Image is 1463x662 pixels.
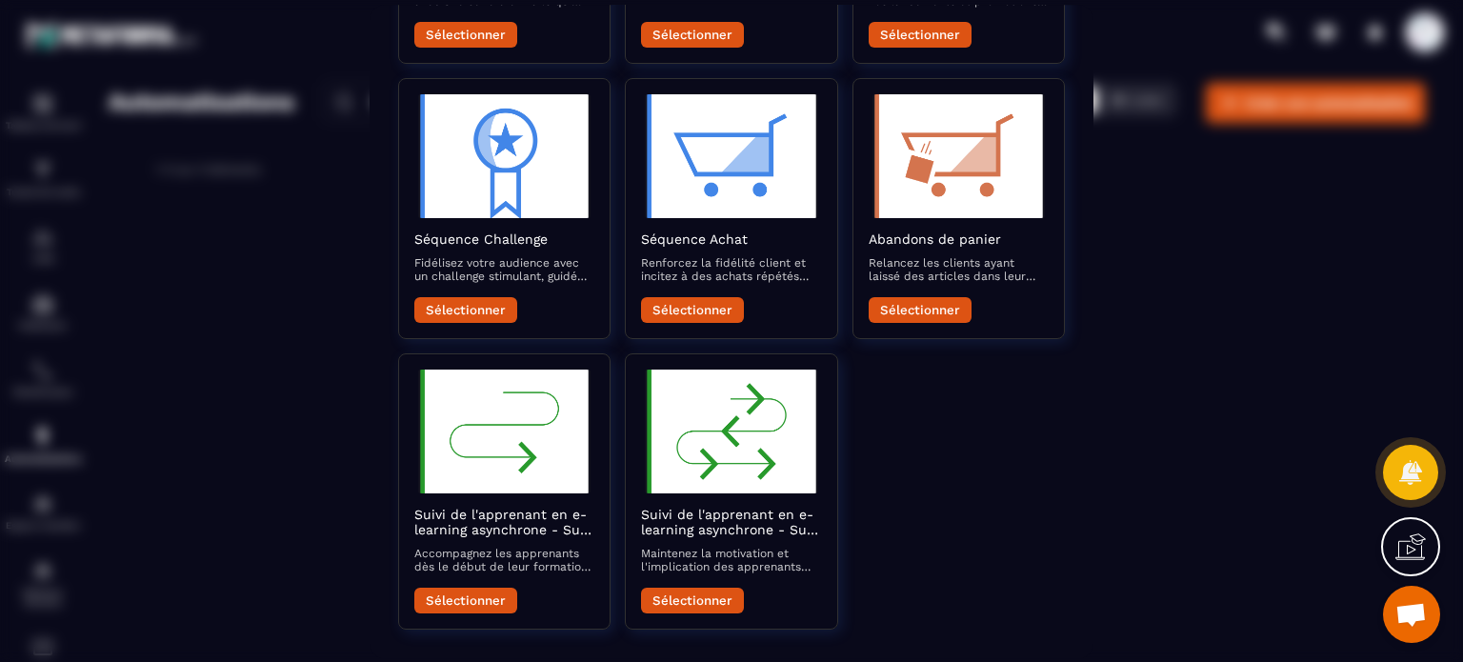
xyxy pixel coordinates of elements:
[869,256,1049,283] p: Relancez les clients ayant laissé des articles dans leur panier avec une séquence d'emails rappel...
[641,297,744,323] button: Sélectionner
[414,588,517,613] button: Sélectionner
[414,547,594,573] p: Accompagnez les apprenants dès le début de leur formation en e-learning asynchrone pour assurer u...
[414,507,594,537] h2: Suivi de l'apprenant en e-learning asynchrone - Suivi du démarrage
[414,231,594,247] h2: Séquence Challenge
[641,588,744,613] button: Sélectionner
[641,507,821,537] h2: Suivi de l'apprenant en e-learning asynchrone - Suivi en cours de formation
[641,370,821,493] img: automation-objective-icon
[414,256,594,283] p: Fidélisez votre audience avec un challenge stimulant, guidé par des e-mails encourageants et éduc...
[869,297,972,323] button: Sélectionner
[641,94,821,218] img: automation-objective-icon
[1383,586,1440,643] a: Ouvrir le chat
[414,297,517,323] button: Sélectionner
[641,547,821,573] p: Maintenez la motivation et l'implication des apprenants avec des e-mails réguliers pendant leur p...
[641,231,821,247] h2: Séquence Achat
[869,94,1049,218] img: automation-objective-icon
[414,370,594,493] img: automation-objective-icon
[641,256,821,283] p: Renforcez la fidélité client et incitez à des achats répétés avec des e-mails post-achat qui valo...
[869,231,1049,247] h2: Abandons de panier
[414,22,517,48] button: Sélectionner
[414,94,594,218] img: automation-objective-icon
[641,22,744,48] button: Sélectionner
[869,22,972,48] button: Sélectionner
